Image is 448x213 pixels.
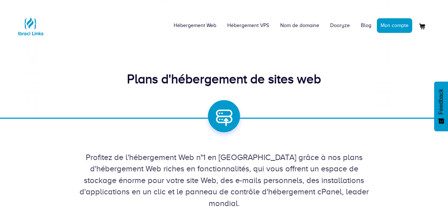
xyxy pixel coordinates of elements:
[16,5,45,41] a: Logo Ibraci Links
[377,18,412,33] a: Mon compte
[275,15,325,37] a: Nom de domaine
[16,70,432,88] div: Plans d'hébergement de sites web
[438,89,444,114] span: Feedback
[434,81,448,131] button: Feedback - Afficher l’enquête
[222,15,275,37] a: Hébergement VPS
[355,15,377,37] a: Blog
[16,12,45,41] img: Logo Ibraci Links
[168,15,222,37] a: Hébergement Web
[325,15,355,37] a: Dooryze
[16,152,432,209] div: Profitez de l'hébergement Web n°1 en [GEOGRAPHIC_DATA] grâce à nos plans d'hébergement Web riches...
